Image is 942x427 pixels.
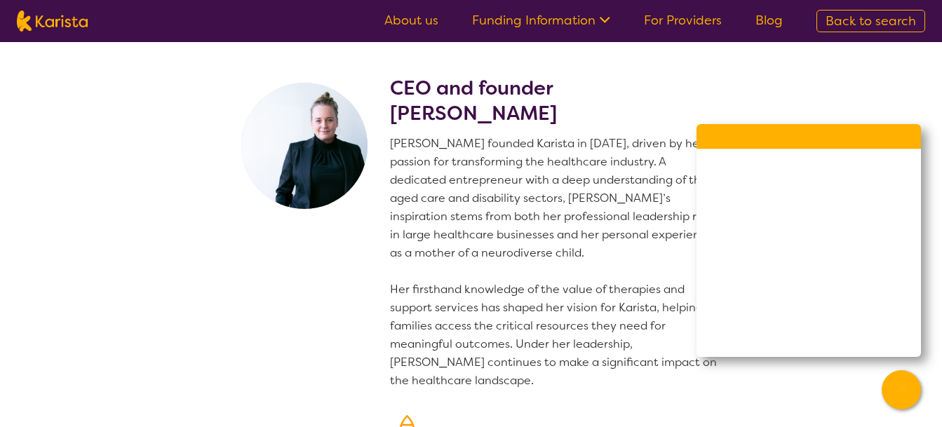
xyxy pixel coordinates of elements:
[755,12,783,29] a: Blog
[644,12,722,29] a: For Providers
[384,12,438,29] a: About us
[753,197,806,218] span: Call us
[390,76,724,126] h2: CEO and founder [PERSON_NAME]
[753,283,821,304] span: Facebook
[697,187,921,357] ul: Choose channel
[753,240,819,261] span: Live Chat
[713,161,904,172] p: How can we help you [DATE]?
[826,13,916,29] span: Back to search
[17,11,88,32] img: Karista logo
[697,124,921,357] div: Channel Menu
[713,138,904,155] h2: Welcome to Karista!
[697,315,921,357] a: Web link opens in a new tab.
[390,135,724,390] p: [PERSON_NAME] founded Karista in [DATE], driven by her passion for transforming the healthcare in...
[753,325,823,346] span: WhatsApp
[882,370,921,409] button: Channel Menu
[816,10,925,32] a: Back to search
[472,12,610,29] a: Funding Information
